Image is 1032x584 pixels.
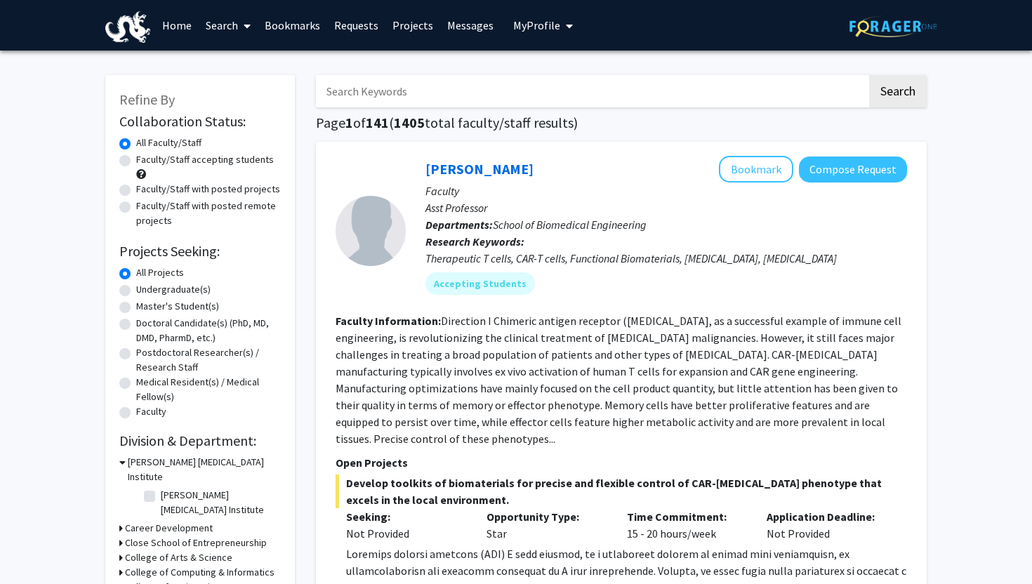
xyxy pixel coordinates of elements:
div: Not Provided [756,508,897,542]
span: 141 [366,114,389,131]
b: Faculty Information: [336,314,441,328]
p: Time Commitment: [627,508,746,525]
h3: Career Development [125,521,213,536]
img: Drexel University Logo [105,11,150,43]
label: All Faculty/Staff [136,135,201,150]
h2: Collaboration Status: [119,113,281,130]
h3: [PERSON_NAME] [MEDICAL_DATA] Institute [128,455,281,484]
h3: College of Computing & Informatics [125,565,274,580]
button: Compose Request to Xiao Huang [799,157,907,182]
h3: College of Arts & Science [125,550,232,565]
span: School of Biomedical Engineering [493,218,647,232]
h1: Page of ( total faculty/staff results) [316,114,927,131]
a: Bookmarks [258,1,327,50]
span: Refine By [119,91,175,108]
div: Star [476,508,616,542]
b: Research Keywords: [425,234,524,248]
p: Opportunity Type: [487,508,606,525]
h3: Close School of Entrepreneurship [125,536,267,550]
h2: Division & Department: [119,432,281,449]
p: Open Projects [336,454,907,471]
button: Search [869,75,927,107]
label: Postdoctoral Researcher(s) / Research Staff [136,345,281,375]
span: Develop toolkits of biomaterials for precise and flexible control of CAR-[MEDICAL_DATA] phenotype... [336,474,907,508]
input: Search Keywords [316,75,867,107]
h2: Projects Seeking: [119,243,281,260]
p: Seeking: [346,508,465,525]
label: Faculty/Staff with posted projects [136,182,280,197]
div: Not Provided [346,525,465,542]
span: 1 [345,114,353,131]
label: All Projects [136,265,184,280]
span: My Profile [513,18,560,32]
p: Application Deadline: [767,508,886,525]
label: Doctoral Candidate(s) (PhD, MD, DMD, PharmD, etc.) [136,316,281,345]
a: Requests [327,1,385,50]
a: Search [199,1,258,50]
label: Medical Resident(s) / Medical Fellow(s) [136,375,281,404]
label: [PERSON_NAME] [MEDICAL_DATA] Institute [161,488,277,517]
p: Asst Professor [425,199,907,216]
b: Departments: [425,218,493,232]
label: Master's Student(s) [136,299,219,314]
img: ForagerOne Logo [849,15,937,37]
a: Messages [440,1,501,50]
button: Add Xiao Huang to Bookmarks [719,156,793,182]
label: Faculty [136,404,166,419]
label: Undergraduate(s) [136,282,211,297]
div: Therapeutic T cells, CAR-T cells, Functional Biomaterials, [MEDICAL_DATA], [MEDICAL_DATA] [425,250,907,267]
label: Faculty/Staff accepting students [136,152,274,167]
a: [PERSON_NAME] [425,160,534,178]
span: 1405 [394,114,425,131]
p: Faculty [425,182,907,199]
a: Home [155,1,199,50]
fg-read-more: Direction I Chimeric antigen receptor ([MEDICAL_DATA], as a successful example of immune cell eng... [336,314,901,446]
label: Faculty/Staff with posted remote projects [136,199,281,228]
a: Projects [385,1,440,50]
mat-chip: Accepting Students [425,272,535,295]
iframe: Chat [11,521,60,573]
div: 15 - 20 hours/week [616,508,757,542]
